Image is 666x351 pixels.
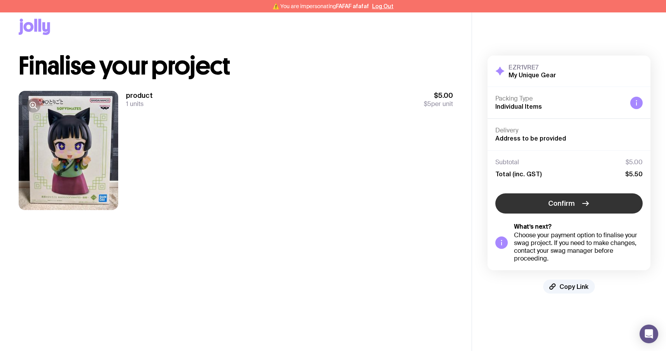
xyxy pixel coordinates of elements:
h2: My Unique Gear [509,71,556,79]
span: 1 units [126,100,143,108]
div: Choose your payment option to finalise your swag project. If you need to make changes, contact yo... [514,231,643,262]
span: Subtotal [495,158,519,166]
span: $5.00 [626,158,643,166]
h4: Delivery [495,127,643,134]
span: per unit [424,100,453,108]
span: FAFAF afafaf [336,3,369,9]
button: Log Out [372,3,393,9]
h4: Packing Type [495,95,624,103]
span: Total (inc. GST) [495,170,542,178]
span: $5.50 [625,170,643,178]
button: Copy Link [543,280,595,294]
h1: Finalise your project [19,54,453,78]
span: Confirm [548,199,575,208]
div: Open Intercom Messenger [640,325,658,343]
span: $5 [424,100,431,108]
h3: EZR1VRE7 [509,63,556,71]
span: ⚠️ You are impersonating [273,3,369,9]
span: Copy Link [559,283,589,290]
span: Address to be provided [495,135,566,142]
button: Confirm [495,193,643,214]
span: $5.00 [424,91,453,100]
h3: product [126,91,153,100]
h5: What’s next? [514,223,643,231]
span: Individual Items [495,103,542,110]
